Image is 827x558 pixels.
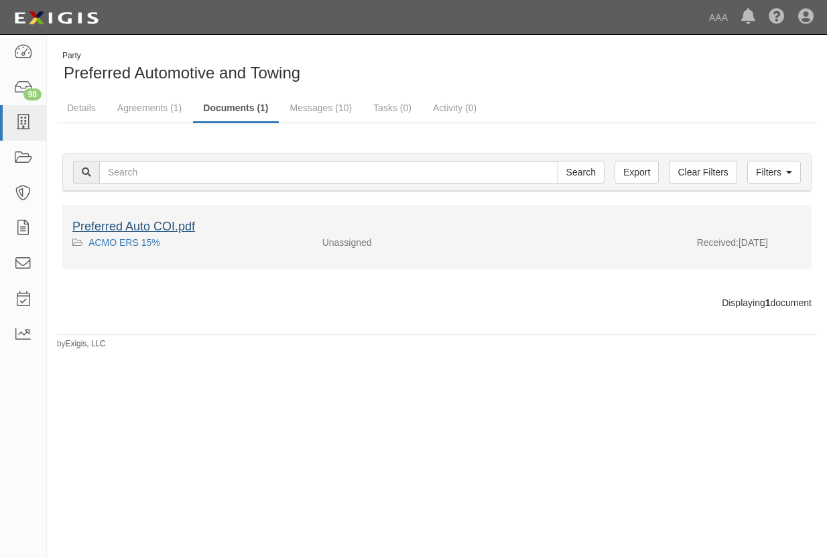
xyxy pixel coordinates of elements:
a: Filters [747,161,801,184]
div: Party [62,50,300,62]
a: Exigis, LLC [66,339,106,348]
a: Agreements (1) [107,94,192,121]
input: Search [99,161,558,184]
b: 1 [765,297,771,308]
p: Received: [697,236,739,249]
div: ACMO ERS 15% [72,236,302,249]
a: Export [615,161,659,184]
a: AAA [702,4,735,31]
a: Details [57,94,106,121]
div: Unassigned [312,236,500,249]
i: Help Center - Complianz [769,9,785,25]
div: Preferred Auto COI.pdf [72,218,802,236]
a: ACMO ERS 15% [88,237,160,248]
a: Tasks (0) [363,94,422,121]
div: [DATE] [687,236,812,256]
small: by [57,338,106,350]
a: Clear Filters [669,161,737,184]
a: Messages (10) [280,94,363,121]
img: logo-5460c22ac91f19d4615b14bd174203de0afe785f0fc80cf4dbbc73dc1793850b.png [10,6,103,30]
span: Preferred Automotive and Towing [64,64,300,82]
a: Preferred Auto COI.pdf [72,220,195,233]
input: Search [558,161,605,184]
div: Preferred Automotive and Towing [57,50,427,84]
a: Activity (0) [423,94,487,121]
div: Displaying document [52,296,822,309]
div: 98 [23,88,42,100]
a: Documents (1) [193,94,278,123]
